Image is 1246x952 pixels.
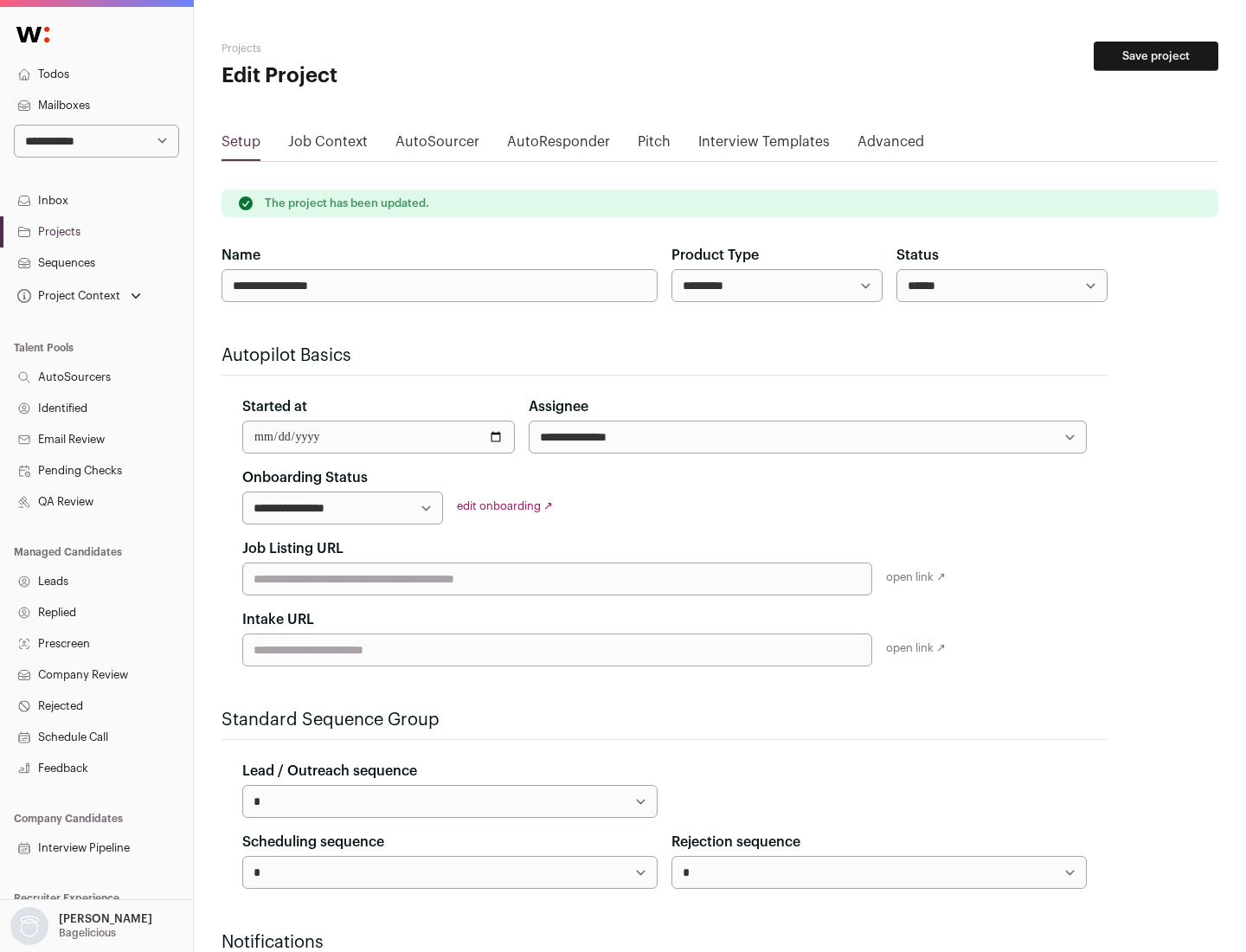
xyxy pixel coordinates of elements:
label: Started at [242,396,307,417]
label: Job Listing URL [242,538,344,559]
label: Rejection sequence [671,832,800,852]
h1: Edit Project [222,62,554,90]
p: Bagelicious [59,926,116,940]
img: Wellfound [7,17,59,52]
a: AutoResponder [507,132,610,159]
h2: Projects [222,42,554,55]
a: Interview Templates [698,132,830,159]
label: Status [896,245,939,266]
label: Intake URL [242,609,314,630]
a: edit onboarding ↗ [457,500,553,511]
label: Scheduling sequence [242,832,384,852]
p: [PERSON_NAME] [59,912,152,926]
a: Job Context [288,132,368,159]
h2: Autopilot Basics [222,344,1108,368]
label: Assignee [529,396,588,417]
h2: Standard Sequence Group [222,708,1108,732]
label: Product Type [671,245,759,266]
button: Save project [1094,42,1218,71]
div: Project Context [14,289,120,303]
button: Open dropdown [14,284,145,308]
p: The project has been updated. [265,196,429,210]
label: Lead / Outreach sequence [242,761,417,782]
img: nopic.png [10,907,48,945]
a: Pitch [638,132,671,159]
a: AutoSourcer [395,132,479,159]
a: Advanced [857,132,924,159]
a: Setup [222,132,260,159]
label: Name [222,245,260,266]
button: Open dropdown [7,907,156,945]
label: Onboarding Status [242,467,368,488]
